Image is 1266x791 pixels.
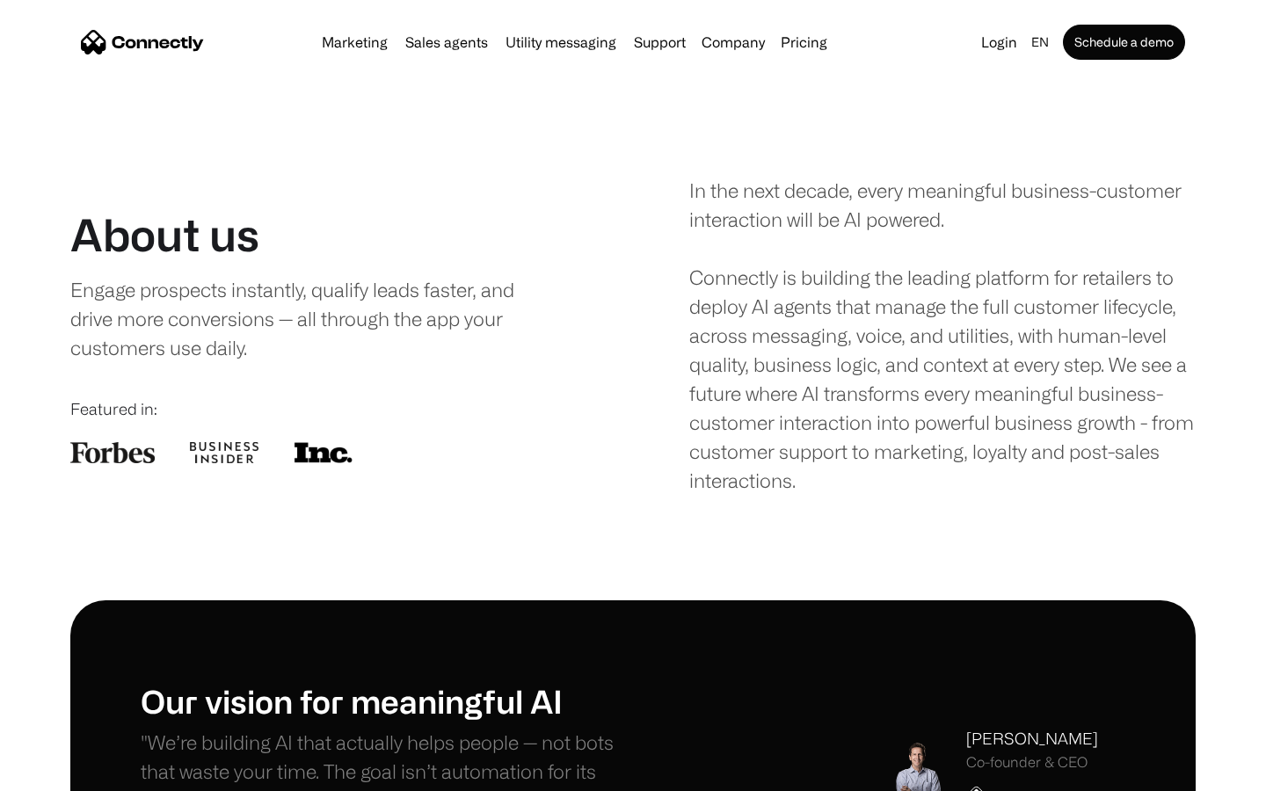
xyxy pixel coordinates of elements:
div: Featured in: [70,397,577,421]
div: Company [702,30,765,54]
aside: Language selected: English [18,758,105,785]
a: Pricing [774,35,834,49]
div: In the next decade, every meaningful business-customer interaction will be AI powered. Connectly ... [689,176,1196,495]
h1: About us [70,208,259,261]
div: [PERSON_NAME] [966,727,1098,751]
div: en [1031,30,1049,54]
a: Utility messaging [498,35,623,49]
a: Login [974,30,1024,54]
h1: Our vision for meaningful AI [141,682,633,720]
div: Co-founder & CEO [966,754,1098,771]
div: Engage prospects instantly, qualify leads faster, and drive more conversions — all through the ap... [70,275,551,362]
a: Support [627,35,693,49]
ul: Language list [35,760,105,785]
a: Sales agents [398,35,495,49]
a: Schedule a demo [1063,25,1185,60]
a: Marketing [315,35,395,49]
